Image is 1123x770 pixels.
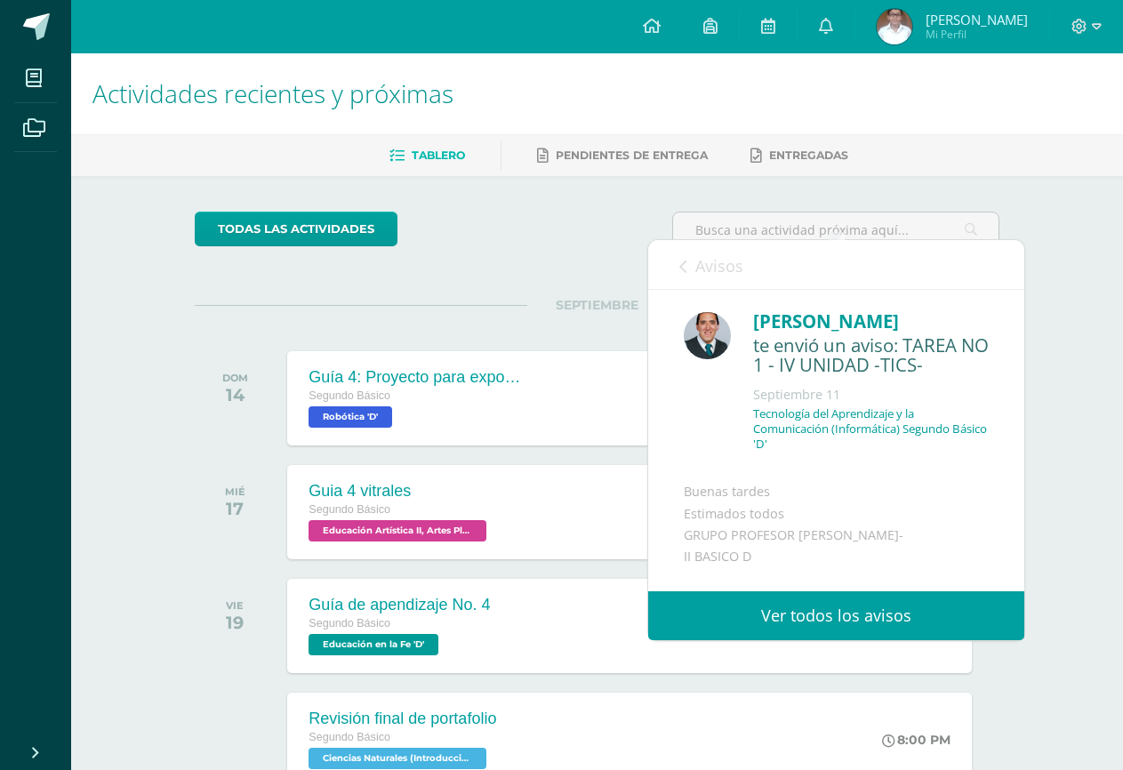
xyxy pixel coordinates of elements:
[309,406,392,428] span: Robótica 'D'
[222,384,248,405] div: 14
[92,76,453,110] span: Actividades recientes y próximas
[309,634,438,655] span: Educación en la Fe 'D'
[882,732,951,748] div: 8:00 PM
[309,482,491,501] div: Guia 4 vitrales
[309,389,390,402] span: Segundo Básico
[648,591,1024,640] a: Ver todos los avisos
[926,11,1028,28] span: [PERSON_NAME]
[926,27,1028,42] span: Mi Perfil
[753,406,989,452] p: Tecnología del Aprendizaje y la Comunicación (Informática) Segundo Básico 'D'
[389,141,465,170] a: Tablero
[753,308,989,335] div: [PERSON_NAME]
[309,596,490,614] div: Guía de apendizaje No. 4
[226,612,244,633] div: 19
[673,213,999,247] input: Busca una actividad próxima aquí...
[309,520,486,541] span: Educación Artística II, Artes Plásticas 'D'
[225,498,245,519] div: 17
[527,297,667,313] span: SEPTIEMBRE
[750,141,848,170] a: Entregadas
[695,255,743,277] span: Avisos
[309,748,486,769] span: Ciencias Naturales (Introducción a la Química) 'D'
[412,148,465,162] span: Tablero
[226,599,244,612] div: VIE
[309,710,496,728] div: Revisión final de portafolio
[684,312,731,359] img: 2306758994b507d40baaa54be1d4aa7e.png
[877,9,912,44] img: c6c55850625d03b804869e3fe2a73493.png
[309,503,390,516] span: Segundo Básico
[225,485,245,498] div: MIÉ
[222,372,248,384] div: DOM
[309,368,522,387] div: Guía 4: Proyecto para exposición
[537,141,708,170] a: Pendientes de entrega
[309,617,390,630] span: Segundo Básico
[309,731,390,743] span: Segundo Básico
[753,386,989,404] div: Septiembre 11
[769,148,848,162] span: Entregadas
[753,335,989,377] div: te envió un aviso: TAREA NO 1 - IV UNIDAD -TICS-
[556,148,708,162] span: Pendientes de entrega
[195,212,397,246] a: todas las Actividades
